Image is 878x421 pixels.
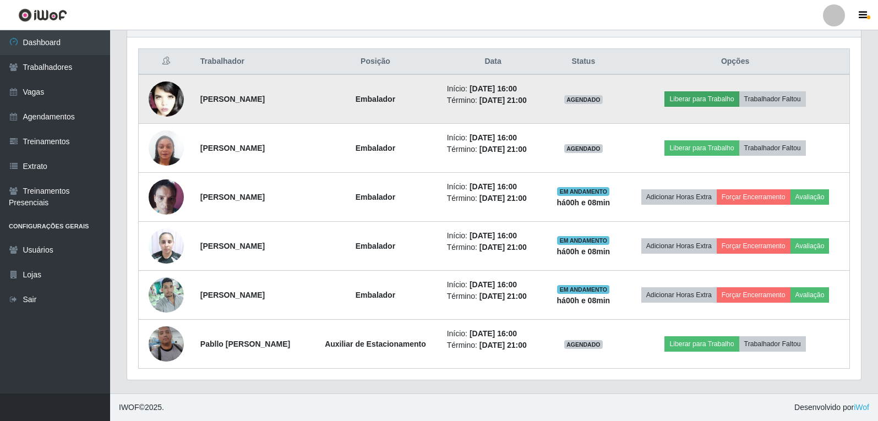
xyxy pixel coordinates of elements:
[546,49,621,75] th: Status
[119,403,139,412] span: IWOF
[356,144,395,152] strong: Embalador
[194,49,310,75] th: Trabalhador
[149,313,184,375] img: 1739284489182.jpeg
[717,238,790,254] button: Forçar Encerramento
[621,49,849,75] th: Opções
[790,238,830,254] button: Avaliação
[557,187,609,196] span: EM ANDAMENTO
[794,402,869,413] span: Desenvolvido por
[149,117,184,179] img: 1703781074039.jpeg
[356,95,395,103] strong: Embalador
[447,132,539,144] li: Início:
[479,194,527,203] time: [DATE] 21:00
[200,144,265,152] strong: [PERSON_NAME]
[479,341,527,349] time: [DATE] 21:00
[470,329,517,338] time: [DATE] 16:00
[564,95,603,104] span: AGENDADO
[447,291,539,302] li: Término:
[641,238,717,254] button: Adicionar Horas Extra
[440,49,546,75] th: Data
[479,96,527,105] time: [DATE] 21:00
[356,242,395,250] strong: Embalador
[447,328,539,340] li: Início:
[447,144,539,155] li: Término:
[447,242,539,253] li: Término:
[641,189,717,205] button: Adicionar Horas Extra
[149,222,184,269] img: 1739994247557.jpeg
[790,189,830,205] button: Avaliação
[564,144,603,153] span: AGENDADO
[557,236,609,245] span: EM ANDAMENTO
[447,230,539,242] li: Início:
[664,336,739,352] button: Liberar para Trabalho
[664,140,739,156] button: Liberar para Trabalho
[664,91,739,107] button: Liberar para Trabalho
[200,340,290,348] strong: Pabllo [PERSON_NAME]
[18,8,67,22] img: CoreUI Logo
[149,73,184,126] img: 1747419867654.jpeg
[356,193,395,201] strong: Embalador
[356,291,395,299] strong: Embalador
[470,182,517,191] time: [DATE] 16:00
[739,336,806,352] button: Trabalhador Faltou
[447,279,539,291] li: Início:
[717,287,790,303] button: Forçar Encerramento
[470,231,517,240] time: [DATE] 16:00
[739,140,806,156] button: Trabalhador Faltou
[739,91,806,107] button: Trabalhador Faltou
[200,242,265,250] strong: [PERSON_NAME]
[470,84,517,93] time: [DATE] 16:00
[479,243,527,251] time: [DATE] 21:00
[470,133,517,142] time: [DATE] 16:00
[200,95,265,103] strong: [PERSON_NAME]
[447,340,539,351] li: Término:
[564,340,603,349] span: AGENDADO
[200,291,265,299] strong: [PERSON_NAME]
[447,193,539,204] li: Término:
[557,285,609,294] span: EM ANDAMENTO
[200,193,265,201] strong: [PERSON_NAME]
[447,181,539,193] li: Início:
[149,271,184,318] img: 1747873820563.jpeg
[470,280,517,289] time: [DATE] 16:00
[557,198,610,207] strong: há 00 h e 08 min
[557,296,610,305] strong: há 00 h e 08 min
[641,287,717,303] button: Adicionar Horas Extra
[310,49,440,75] th: Posição
[717,189,790,205] button: Forçar Encerramento
[854,403,869,412] a: iWof
[119,402,164,413] span: © 2025 .
[479,145,527,154] time: [DATE] 21:00
[447,95,539,106] li: Término:
[447,83,539,95] li: Início:
[790,287,830,303] button: Avaliação
[557,247,610,256] strong: há 00 h e 08 min
[325,340,426,348] strong: Auxiliar de Estacionamento
[479,292,527,300] time: [DATE] 21:00
[149,173,184,220] img: 1733770253666.jpeg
